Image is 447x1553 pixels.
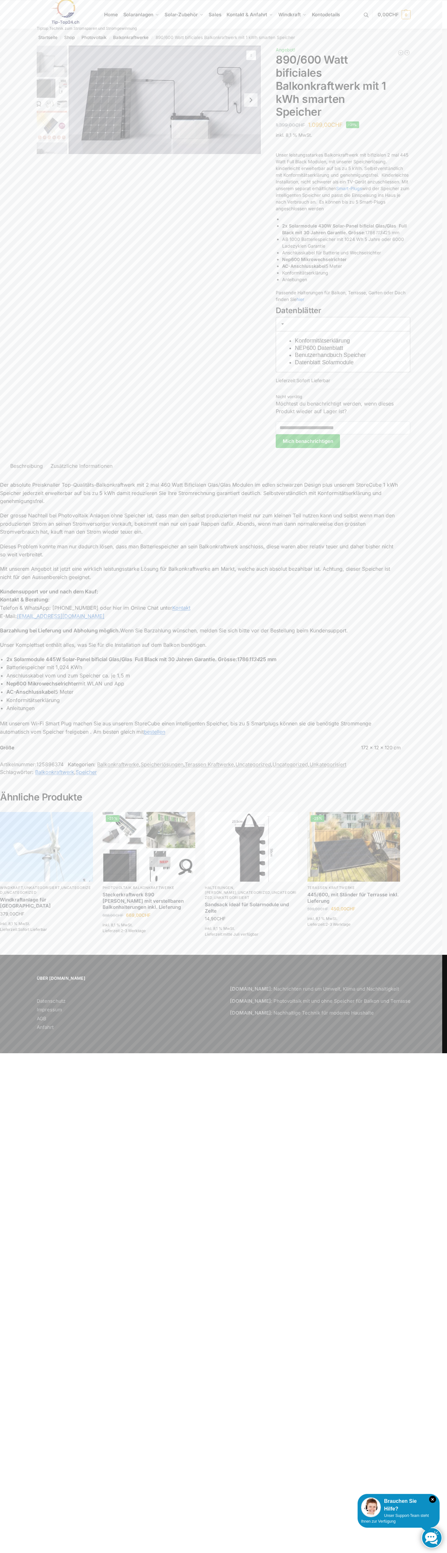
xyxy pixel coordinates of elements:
img: Customer service [361,1497,381,1517]
a: Anfahrt [37,1024,54,1030]
span: Kontodetails [312,12,340,18]
td: 172 × 12 × 120 cm [219,744,400,755]
a: Impressum [37,1007,62,1013]
span: Lieferzeit: [205,932,258,937]
img: ASE 1000 Batteriespeicher [69,46,261,154]
li: Konformitätserklärung [282,269,410,276]
a: Steckerkraftwerk 890 Watt mit verstellbaren Balkonhalterungen inkl. Lieferung [103,892,196,910]
li: Anschlusskabel vom und zum Speicher ca. je 1,5 m [6,672,401,680]
a: Uncategorized [235,761,271,768]
a: 445/600, mit Ständer für Terrasse inkl. Lieferung [307,892,400,904]
strong: 2x Solarmodule 430W Solar-Panel bificial Glas/Glas Full Black mit 30 Jahren Garantie. Grösse: [282,223,407,235]
i: Schließen [429,1496,436,1503]
span: 0,00 [378,12,398,18]
img: 1 (3) [37,143,67,173]
p: Nicht vorrätig [276,389,410,400]
a: Kontakt [172,605,190,611]
p: inkl. 8,1 % MwSt. [307,916,400,922]
a: [DOMAIN_NAME]: Photovoltaik mit und ohne Speicher für Balkon und Terrasse [230,998,411,1004]
li: 5 Meter [282,263,410,269]
img: 860w-mi-1kwh-speicher [37,79,67,109]
span: / [58,35,64,40]
a: Startseite [38,35,58,40]
a: [EMAIL_ADDRESS][DOMAIN_NAME] [17,613,104,619]
a: Terassen Kraftwerke [307,885,355,890]
span: Lieferzeit: [307,922,351,927]
a: Uncategorized [273,761,308,768]
bdi: 1.099,00 [308,121,343,128]
span: 2-3 Werktage [121,928,146,933]
span: CHF [115,913,123,918]
a: Unkategorisiert [310,761,346,768]
div: Brauchen Sie Hilfe? [361,1497,436,1513]
img: ASE 1000 Batteriespeicher [37,46,67,77]
span: Solaranlagen [123,12,154,18]
bdi: 669,00 [126,912,150,918]
a: Photovoltaik [81,35,106,40]
li: Konformitätserklärung [6,696,401,705]
li: Anleitungen [6,704,401,713]
a: [PERSON_NAME] [205,890,236,895]
em: 1134 [375,230,385,235]
strong: 2x Solarmodule 445W Solar-Panel bificial Glas/Glas Full Black mit 30 Jahren Garantie. Grösse:1786... [6,656,276,662]
span: Windkraft [278,12,301,18]
a: Datenschutz [37,998,66,1004]
a: Beschreibung [6,458,47,474]
span: 1786 25 mm [365,230,399,235]
img: Bificial 30 % mehr Leistung [37,111,67,141]
span: CHF [331,121,343,128]
strong: [DOMAIN_NAME] [230,986,271,992]
strong: Nep600 Mikrowechselrichter [6,680,78,687]
span: Lieferzeit: [103,928,146,933]
bdi: 14,90 [205,916,226,921]
span: CHF [142,912,150,918]
a: Solar-Zubehör [162,0,206,29]
h1: 890/600 Watt bificiales Balkonkraftwerk mit 1 kWh smarten Speicher [276,53,410,119]
a: WiFi Smart Plug für unseren Plug & Play Batteriespeicher [404,50,410,56]
span: Angebot! [276,47,295,52]
a: Uncategorized [4,890,36,895]
span: Kategorien: , , , , , [68,761,346,768]
span: Solar-Zubehör [165,12,198,18]
span: / [106,35,113,40]
a: Datenblatt Solarmodule [295,359,354,366]
a: NEP600 Datenblatt [295,345,343,351]
img: 860 Watt Komplett mit Balkonhalterung [103,812,196,882]
p: Passende Halterungen für Balkon, Terrasse, Garten oder Dach finden Sie [276,289,410,303]
img: Sandsäcke zu Beschwerung Camping, Schirme, Pavilions-Solarmodule [205,812,298,882]
p: , [103,885,196,890]
a: -25%860 Watt Komplett mit Balkonhalterung [103,812,196,882]
a: Uncategorized [205,890,297,900]
span: CHF [389,12,399,18]
a: Shop [64,35,75,40]
a: Kontakt & Anfahrt [224,0,276,29]
span: -21% [346,121,359,128]
strong: AC-Anschlusskabel [6,689,55,695]
a: Unkategorisiert [24,885,60,890]
bdi: 888,00 [103,913,123,918]
a: AGB [37,1016,46,1022]
p: Unser leistungsstarkes Balkonkraftwerk mit bifizialen 2 mal 445 Watt Full Black Modulen, mit unse... [276,151,410,212]
strong: [DOMAIN_NAME] [230,1010,271,1016]
a: Sandsack ideal für Solarmodule und Zelte [205,901,298,914]
li: AB 1000 Batteriespeicher mit 1024 Wh 5 Jahre oder 6000 Ladezyklen Garantie [282,236,410,249]
span: CHF [217,916,226,921]
a: ASE 1000 Batteriespeicher1 3 scaled [69,46,261,154]
a: bestellen [144,729,165,735]
a: -25%Solar Panel im edlen Schwarz mit Ständer [307,812,400,882]
li: mit WLAN und App [6,680,401,688]
a: Uncategorized [238,890,270,895]
a: Balkonkraftwerke [97,761,139,768]
p: , , , , [205,885,298,900]
bdi: 599,00 [307,907,328,911]
strong: AC-Anschlusskabel [282,263,326,269]
a: Balkonkraftwerk [35,769,74,775]
h3: Datenblätter [276,305,410,316]
p: inkl. 8,1 % MwSt. [205,926,298,931]
a: Sales [206,0,224,29]
bdi: 450,00 [331,906,355,911]
span: Sofort Lieferbar [297,378,330,383]
span: Lieferzeit: [276,378,330,383]
span: 0 [402,10,411,19]
a: [DOMAIN_NAME]: Nachrichten rund um Umwelt, Klima und Nachhaltigkeit [230,986,399,992]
